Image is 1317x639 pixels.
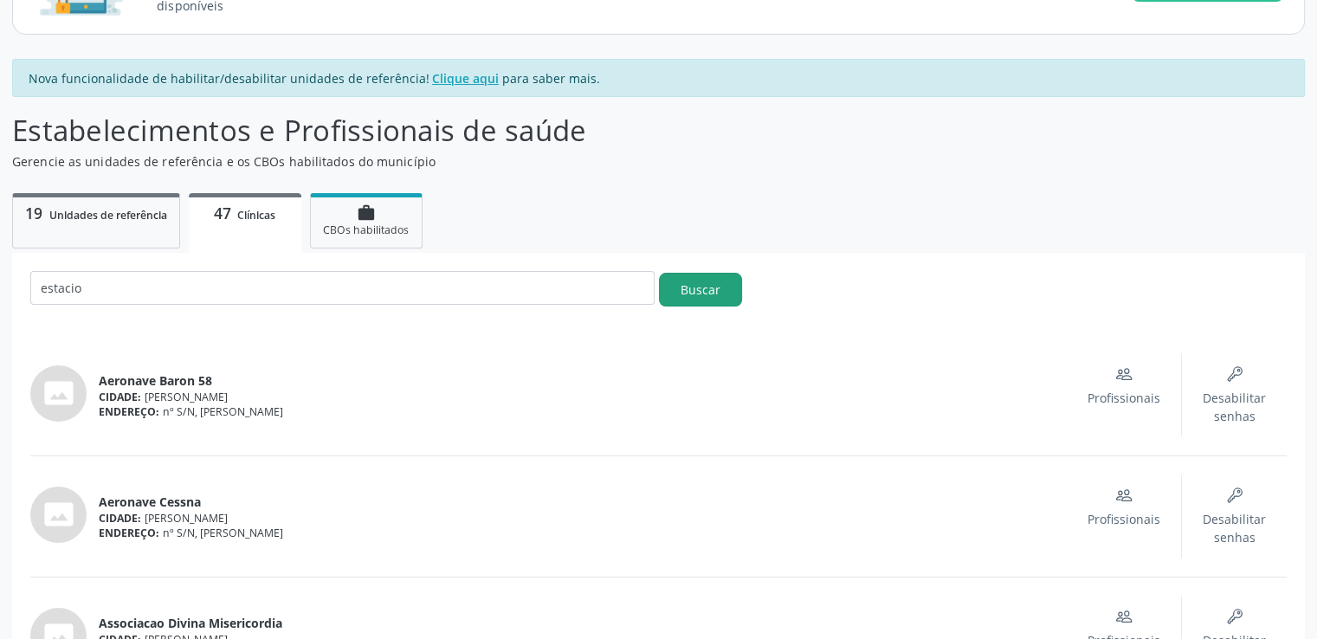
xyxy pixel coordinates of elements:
div: Nova funcionalidade de habilitar/desabilitar unidades de referência! para saber mais. [12,59,1305,97]
span: CBOs habilitados [323,223,409,237]
span: 47 [214,203,231,223]
i: work [357,203,376,223]
span: Associacao Divina Misericordia [99,614,282,632]
span: Aeronave Cessna [99,493,201,511]
span: 19 [25,203,42,223]
ion-icon: people outline [1115,487,1133,504]
span: CIDADE: [99,511,141,526]
div: [PERSON_NAME] [99,511,1067,526]
p: Estabelecimentos e Profissionais de saúde [12,109,917,152]
p: Gerencie as unidades de referência e os CBOs habilitados do município [12,152,917,171]
i: photo_size_select_actual [43,378,74,409]
div: nº S/N, [PERSON_NAME] [99,526,1067,540]
i: photo_size_select_actual [43,499,74,530]
span: Clínicas [237,208,275,223]
span: Unidades de referência [49,208,167,223]
u: Clique aqui [432,70,499,87]
ion-icon: key outline [1226,365,1243,383]
ion-icon: people outline [1115,608,1133,625]
span: ENDEREÇO: [99,404,159,419]
span: Desabilitar senhas [1203,389,1266,425]
ion-icon: key outline [1226,608,1243,625]
ion-icon: key outline [1226,487,1243,504]
input: Informe o nome da clínica [30,271,655,305]
span: Profissionais [1088,510,1160,528]
span: Desabilitar senhas [1203,510,1266,546]
span: Aeronave Baron 58 [99,371,212,390]
div: nº S/N, [PERSON_NAME] [99,404,1067,419]
button: Buscar [659,273,742,307]
div: [PERSON_NAME] [99,390,1067,404]
a: Clique aqui [429,69,502,87]
span: ENDEREÇO: [99,526,159,540]
ion-icon: people outline [1115,365,1133,383]
span: CIDADE: [99,390,141,404]
span: Profissionais [1088,389,1160,407]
